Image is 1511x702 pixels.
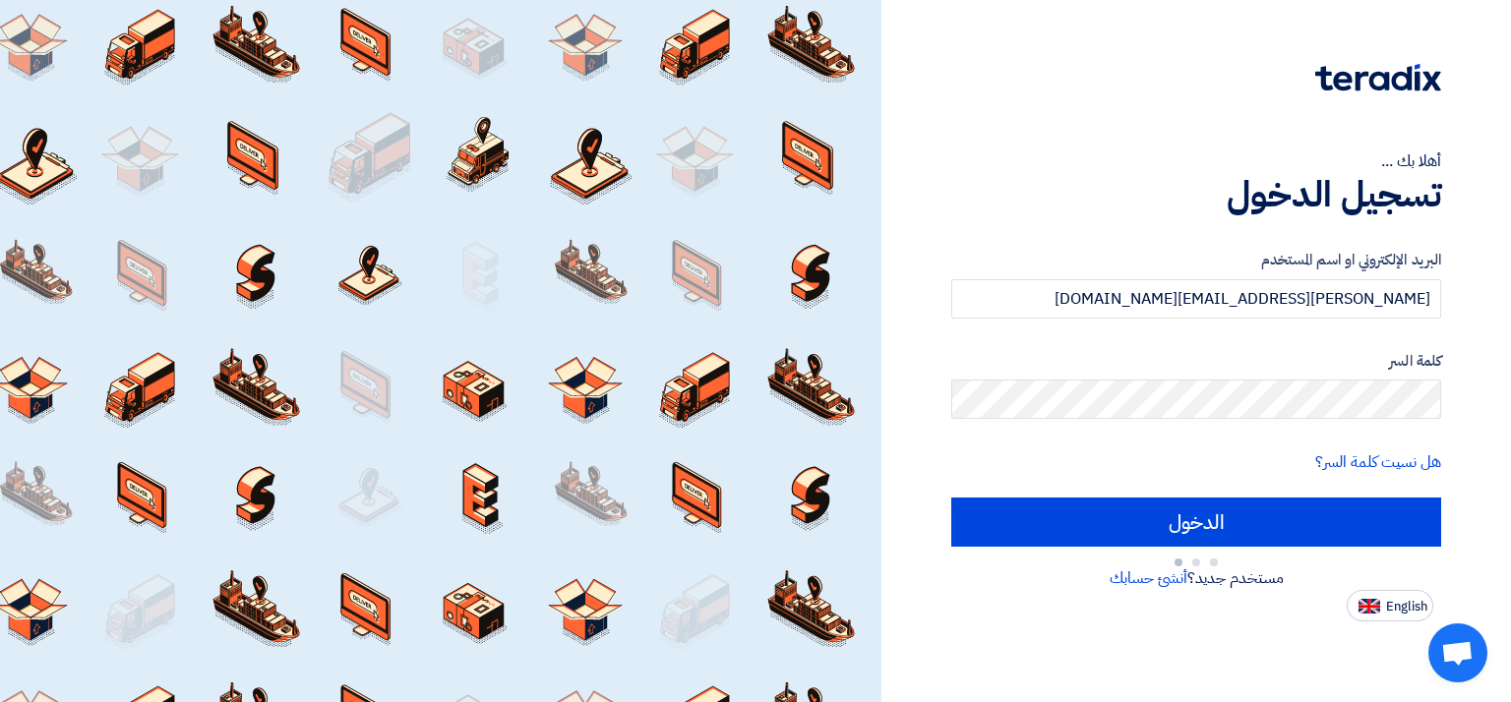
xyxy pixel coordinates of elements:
[1359,599,1380,614] img: en-US.png
[1428,623,1487,682] div: Open chat
[951,497,1441,547] input: الدخول
[951,566,1441,590] div: مستخدم جديد؟
[1110,566,1187,590] a: أنشئ حسابك
[951,350,1441,373] label: كلمة السر
[1347,590,1433,621] button: English
[1386,600,1427,614] span: English
[1315,64,1441,91] img: Teradix logo
[951,173,1441,216] h1: تسجيل الدخول
[951,249,1441,271] label: البريد الإلكتروني او اسم المستخدم
[951,149,1441,173] div: أهلا بك ...
[951,279,1441,319] input: أدخل بريد العمل الإلكتروني او اسم المستخدم الخاص بك ...
[1315,450,1441,474] a: هل نسيت كلمة السر؟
